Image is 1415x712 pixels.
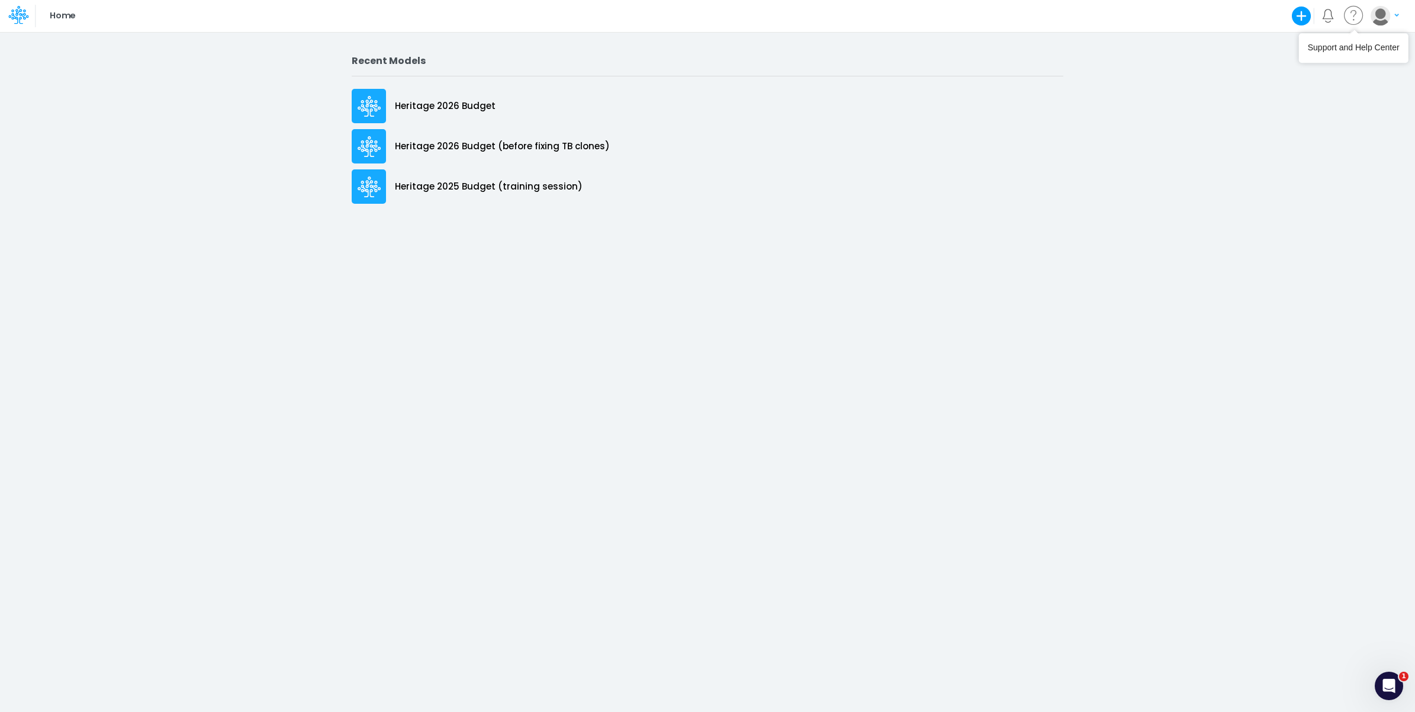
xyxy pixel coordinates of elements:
[352,126,1063,166] a: Heritage 2026 Budget (before fixing TB clones)
[1321,9,1335,23] a: Notifications
[395,100,496,113] p: Heritage 2026 Budget
[395,140,610,153] p: Heritage 2026 Budget (before fixing TB clones)
[395,180,583,194] p: Heritage 2025 Budget (training session)
[50,9,75,23] p: Home
[1375,672,1403,700] iframe: Intercom live chat
[1308,42,1400,54] div: Support and Help Center
[352,55,1063,66] h2: Recent Models
[1399,672,1408,681] span: 1
[352,166,1063,207] a: Heritage 2025 Budget (training session)
[352,86,1063,126] a: Heritage 2026 Budget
